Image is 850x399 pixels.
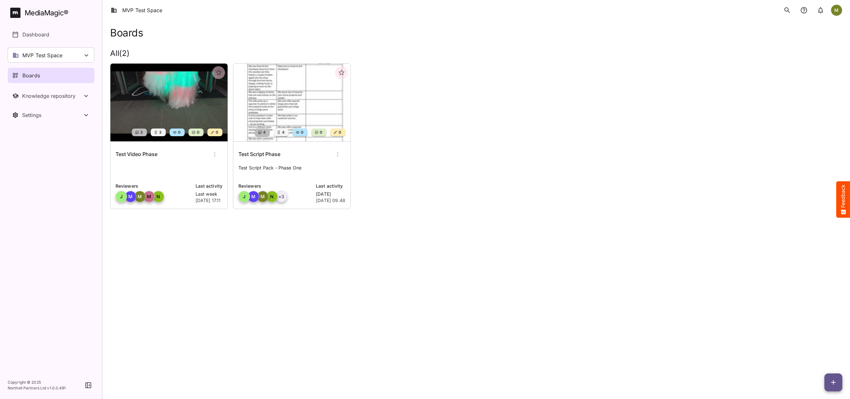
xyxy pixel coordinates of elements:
[116,150,157,159] h6: Test Video Phase
[248,191,259,202] div: M
[134,191,146,202] div: M
[177,129,180,136] span: 0
[22,51,62,59] p: MVP Test Space
[338,129,341,136] span: 0
[22,93,82,99] div: Knowledge repository
[238,150,280,159] h6: Test Script Phase
[266,191,278,202] div: N
[316,197,345,204] p: [DATE] 09.48
[8,88,94,104] button: Toggle Knowledge repository
[276,191,287,202] div: + 3
[238,191,250,202] div: J
[8,27,94,42] a: Dashboard
[22,72,40,79] p: Boards
[281,129,285,136] span: 4
[25,8,68,18] div: MediaMagic ®
[110,27,143,39] h1: Boards
[8,107,94,123] button: Toggle Settings
[125,191,136,202] div: M
[781,4,794,17] button: search
[196,191,222,197] p: Last week
[196,197,222,204] p: [DATE] 17.11
[8,385,66,391] p: Northell Partners Ltd v 1.0.0.491
[300,129,303,136] span: 0
[836,181,850,218] button: Feedback
[110,49,842,58] h2: All ( 2 )
[110,64,228,141] img: Test Video Phase
[8,107,94,123] nav: Settings
[798,4,810,17] button: notifications
[143,191,155,202] div: M
[814,4,827,17] button: notifications
[215,129,218,136] span: 0
[22,31,49,38] p: Dashboard
[196,183,222,190] p: Last activity
[257,191,269,202] div: M
[196,129,199,136] span: 0
[10,8,94,18] a: MediaMagic®
[8,88,94,104] nav: Knowledge repository
[316,183,345,190] p: Last activity
[316,191,345,197] p: [DATE]
[319,129,322,136] span: 0
[238,183,312,190] p: Reviewers
[262,129,266,136] span: 4
[158,129,162,136] span: 3
[140,129,143,136] span: 3
[831,4,842,16] div: M
[116,191,127,202] div: J
[116,183,192,190] p: Reviewers
[8,379,66,385] p: Copyright © 2025
[22,112,82,118] div: Settings
[233,64,350,141] img: Test Script Phase
[238,165,345,177] p: Test Script Pack - Phase One
[8,68,94,83] a: Boards
[153,191,164,202] div: N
